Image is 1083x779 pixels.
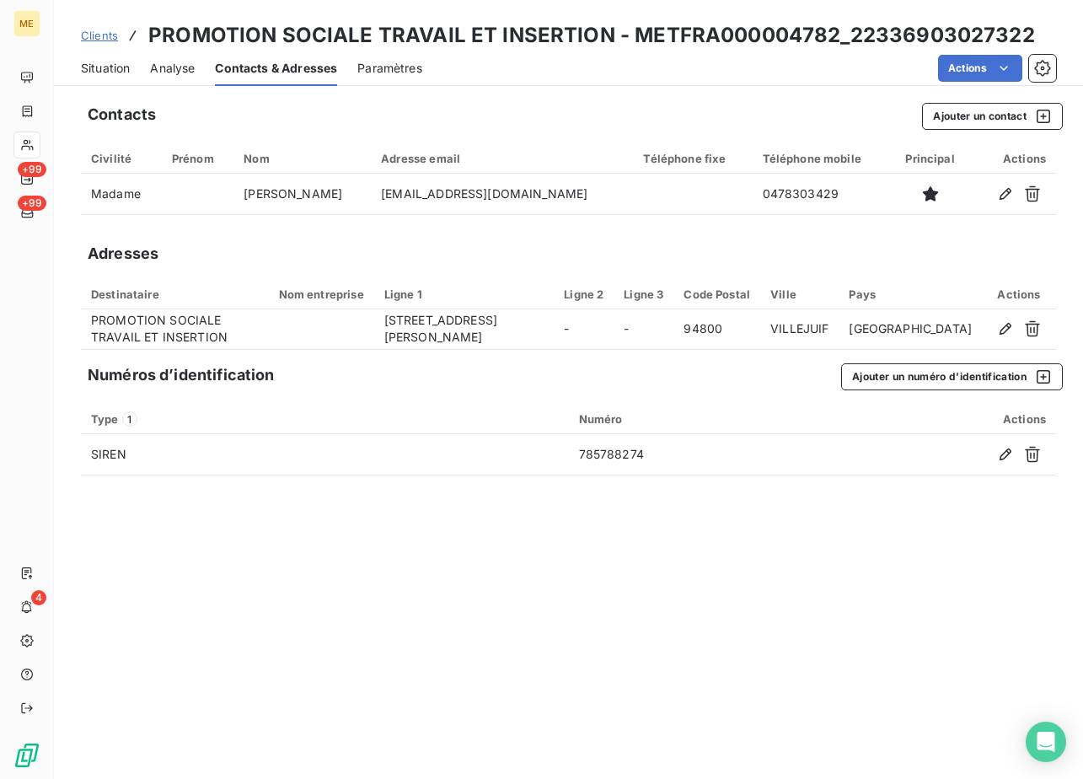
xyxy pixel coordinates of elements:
[849,287,972,301] div: Pays
[938,55,1022,82] button: Actions
[18,196,46,211] span: +99
[992,287,1046,301] div: Actions
[770,287,828,301] div: Ville
[18,162,46,177] span: +99
[673,309,760,350] td: 94800
[31,590,46,605] span: 4
[381,152,623,165] div: Adresse email
[624,287,663,301] div: Ligne 3
[357,60,422,77] span: Paramètres
[569,434,830,475] td: 785788274
[13,742,40,769] img: Logo LeanPay
[91,287,259,301] div: Destinataire
[614,309,673,350] td: -
[150,60,195,77] span: Analyse
[81,309,269,350] td: PROMOTION SOCIALE TRAVAIL ET INSERTION
[81,60,130,77] span: Situation
[81,174,162,214] td: Madame
[244,152,361,165] div: Nom
[13,10,40,37] div: ME
[148,20,1035,51] h3: PROMOTION SOCIALE TRAVAIL ET INSERTION - METFRA000004782_22336903027322
[88,103,156,126] h5: Contacts
[753,174,890,214] td: 0478303429
[81,27,118,44] a: Clients
[81,29,118,42] span: Clients
[88,242,158,266] h5: Adresses
[643,152,742,165] div: Téléphone fixe
[122,411,137,427] span: 1
[839,309,982,350] td: [GEOGRAPHIC_DATA]
[91,411,559,427] div: Type
[1026,722,1066,762] div: Open Intercom Messenger
[384,287,544,301] div: Ligne 1
[900,152,960,165] div: Principal
[980,152,1046,165] div: Actions
[91,152,152,165] div: Civilité
[374,309,555,350] td: [STREET_ADDRESS][PERSON_NAME]
[763,152,880,165] div: Téléphone mobile
[554,309,614,350] td: -
[233,174,371,214] td: [PERSON_NAME]
[172,152,223,165] div: Prénom
[81,434,569,475] td: SIREN
[579,412,820,426] div: Numéro
[922,103,1063,130] button: Ajouter un contact
[564,287,603,301] div: Ligne 2
[215,60,337,77] span: Contacts & Adresses
[839,412,1046,426] div: Actions
[279,287,364,301] div: Nom entreprise
[371,174,633,214] td: [EMAIL_ADDRESS][DOMAIN_NAME]
[684,287,750,301] div: Code Postal
[760,309,839,350] td: VILLEJUIF
[841,363,1063,390] button: Ajouter un numéro d’identification
[88,363,275,387] h5: Numéros d’identification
